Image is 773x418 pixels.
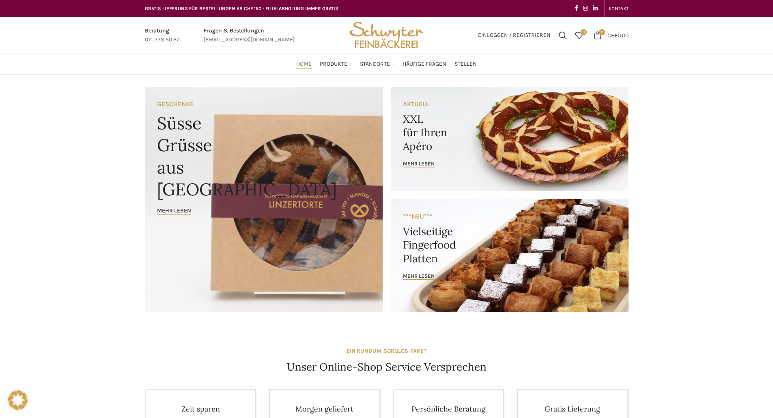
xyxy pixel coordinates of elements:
[406,404,491,414] h4: Persönliche Beratung
[581,3,590,14] a: Instagram social link
[320,60,347,68] span: Produkte
[555,27,571,43] a: Suchen
[571,27,587,43] a: 0
[454,56,477,72] a: Stellen
[360,60,390,68] span: Standorte
[287,360,487,374] h4: Unser Online-Shop Service Versprechen
[478,32,551,38] span: Einloggen / Registrieren
[296,56,312,72] a: Home
[607,32,618,39] span: CHF
[145,6,338,11] span: GRATIS LIEFERUNG FÜR BESTELLUNGEN AB CHF 150 - FILIALABHOLUNG IMMER GRATIS
[296,60,312,68] span: Home
[391,87,629,191] a: Banner link
[347,31,426,38] a: Site logo
[204,26,295,45] a: Infobox link
[590,3,600,14] a: Linkedin social link
[347,347,426,354] strong: EIN RUNDUM-SORGLOS-PAKET
[145,26,179,45] a: Infobox link
[347,17,426,54] img: Bäckerei Schwyter
[320,56,352,72] a: Produkte
[571,27,587,43] div: Meine Wunschliste
[474,27,555,43] a: Einloggen / Registrieren
[589,27,633,43] a: 0 CHF0.00
[145,87,383,312] a: Banner link
[599,29,605,35] span: 0
[403,56,446,72] a: Häufige Fragen
[158,404,243,414] h4: Zeit sparen
[572,3,581,14] a: Facebook social link
[607,32,629,39] bdi: 0.00
[605,0,633,17] div: Secondary navigation
[141,56,633,72] div: Main navigation
[282,404,367,414] h4: Morgen geliefert
[391,199,629,312] a: Banner link
[360,56,394,72] a: Standorte
[609,6,629,11] span: KONTAKT
[403,60,446,68] span: Häufige Fragen
[581,29,587,35] span: 0
[609,0,629,17] a: KONTAKT
[454,60,477,68] span: Stellen
[530,404,615,414] h4: Gratis Lieferung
